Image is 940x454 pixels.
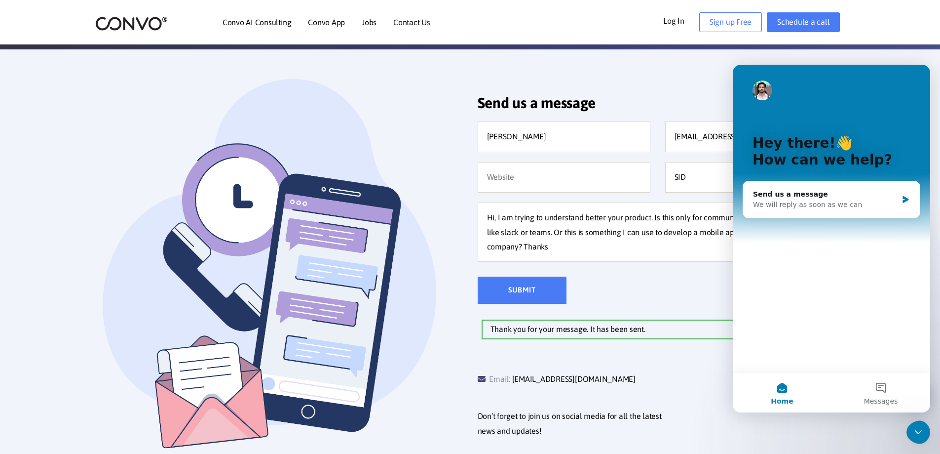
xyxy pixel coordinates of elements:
a: Convo App [308,18,345,26]
iframe: Intercom live chat [906,420,937,444]
img: logo_2.png [95,16,168,31]
input: Submit [478,277,566,304]
span: Email: [478,374,510,383]
h2: Send us a message [478,94,838,119]
input: Website [478,162,650,193]
a: Contact Us [393,18,430,26]
a: Jobs [362,18,376,26]
div: Thank you for your message. It has been sent. [482,320,834,339]
a: Schedule a call [767,12,840,32]
iframe: Intercom live chat [733,65,930,413]
a: Sign up Free [699,12,762,32]
p: Don’t forget to join us on social media for all the latest news and updates! [478,409,845,439]
a: [EMAIL_ADDRESS][DOMAIN_NAME] [512,372,636,387]
a: Log In [663,12,699,28]
a: Convo AI Consulting [223,18,291,26]
input: Valid email address* [665,122,838,152]
input: Company name* [665,162,838,193]
input: Full name* [478,122,650,152]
